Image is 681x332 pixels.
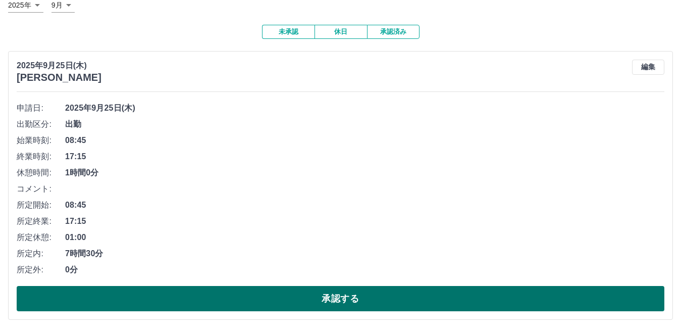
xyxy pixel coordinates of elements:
span: 所定終業: [17,215,65,227]
span: 2025年9月25日(木) [65,102,664,114]
span: コメント: [17,183,65,195]
span: 所定開始: [17,199,65,211]
button: 承認する [17,286,664,311]
span: 所定外: [17,264,65,276]
p: 2025年9月25日(木) [17,60,101,72]
span: 17:15 [65,215,664,227]
span: 08:45 [65,199,664,211]
span: 所定休憩: [17,231,65,244]
span: 7時間30分 [65,248,664,260]
span: 終業時刻: [17,151,65,163]
span: 出勤 [65,118,664,130]
span: 01:00 [65,231,664,244]
button: 休日 [315,25,367,39]
button: 編集 [632,60,664,75]
span: 休憩時間: [17,167,65,179]
span: 始業時刻: [17,134,65,147]
button: 未承認 [262,25,315,39]
button: 承認済み [367,25,420,39]
span: 1時間0分 [65,167,664,179]
span: 申請日: [17,102,65,114]
span: 所定内: [17,248,65,260]
span: 0分 [65,264,664,276]
span: 08:45 [65,134,664,147]
span: 出勤区分: [17,118,65,130]
h3: [PERSON_NAME] [17,72,101,83]
span: 17:15 [65,151,664,163]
